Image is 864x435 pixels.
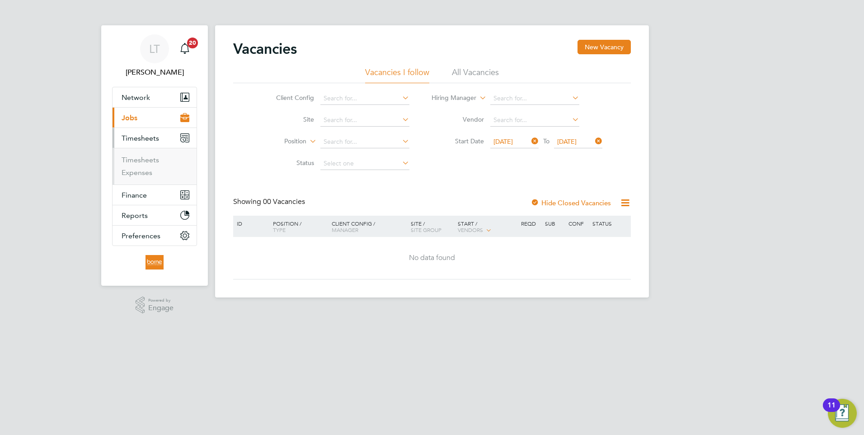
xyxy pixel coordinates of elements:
[112,34,197,78] a: LT[PERSON_NAME]
[320,114,409,127] input: Search for...
[113,108,197,128] button: Jobs
[540,135,552,147] span: To
[254,137,306,146] label: Position
[112,255,197,270] a: Go to home page
[122,211,148,220] span: Reports
[578,40,631,54] button: New Vacancy
[490,92,579,105] input: Search for...
[113,205,197,225] button: Reports
[266,216,329,237] div: Position /
[320,136,409,148] input: Search for...
[176,34,194,63] a: 20
[458,226,483,233] span: Vendors
[122,156,159,164] a: Timesheets
[148,297,174,304] span: Powered by
[455,216,519,238] div: Start /
[136,297,174,314] a: Powered byEngage
[149,43,160,55] span: LT
[432,137,484,145] label: Start Date
[493,137,513,146] span: [DATE]
[365,67,429,83] li: Vacancies I follow
[827,405,836,417] div: 11
[122,113,137,122] span: Jobs
[329,216,409,237] div: Client Config /
[113,87,197,107] button: Network
[490,114,579,127] input: Search for...
[566,216,590,231] div: Conf
[590,216,629,231] div: Status
[233,40,297,58] h2: Vacancies
[146,255,163,270] img: borneltd-logo-retina.png
[320,157,409,170] input: Select one
[101,25,208,286] nav: Main navigation
[332,226,358,233] span: Manager
[519,216,542,231] div: Reqd
[113,226,197,246] button: Preferences
[122,134,159,142] span: Timesheets
[122,232,160,240] span: Preferences
[148,304,174,312] span: Engage
[531,199,611,207] label: Hide Closed Vacancies
[320,92,409,105] input: Search for...
[411,226,441,233] span: Site Group
[452,67,499,83] li: All Vacancies
[233,197,307,207] div: Showing
[263,197,305,206] span: 00 Vacancies
[409,216,456,237] div: Site /
[235,216,266,231] div: ID
[557,137,577,146] span: [DATE]
[424,94,476,103] label: Hiring Manager
[113,148,197,184] div: Timesheets
[262,94,314,102] label: Client Config
[187,38,198,48] span: 20
[122,191,147,199] span: Finance
[543,216,566,231] div: Sub
[432,115,484,123] label: Vendor
[113,128,197,148] button: Timesheets
[828,399,857,428] button: Open Resource Center, 11 new notifications
[122,93,150,102] span: Network
[122,168,152,177] a: Expenses
[262,159,314,167] label: Status
[273,226,286,233] span: Type
[262,115,314,123] label: Site
[112,67,197,78] span: Luana Tarniceru
[113,185,197,205] button: Finance
[235,253,629,263] div: No data found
